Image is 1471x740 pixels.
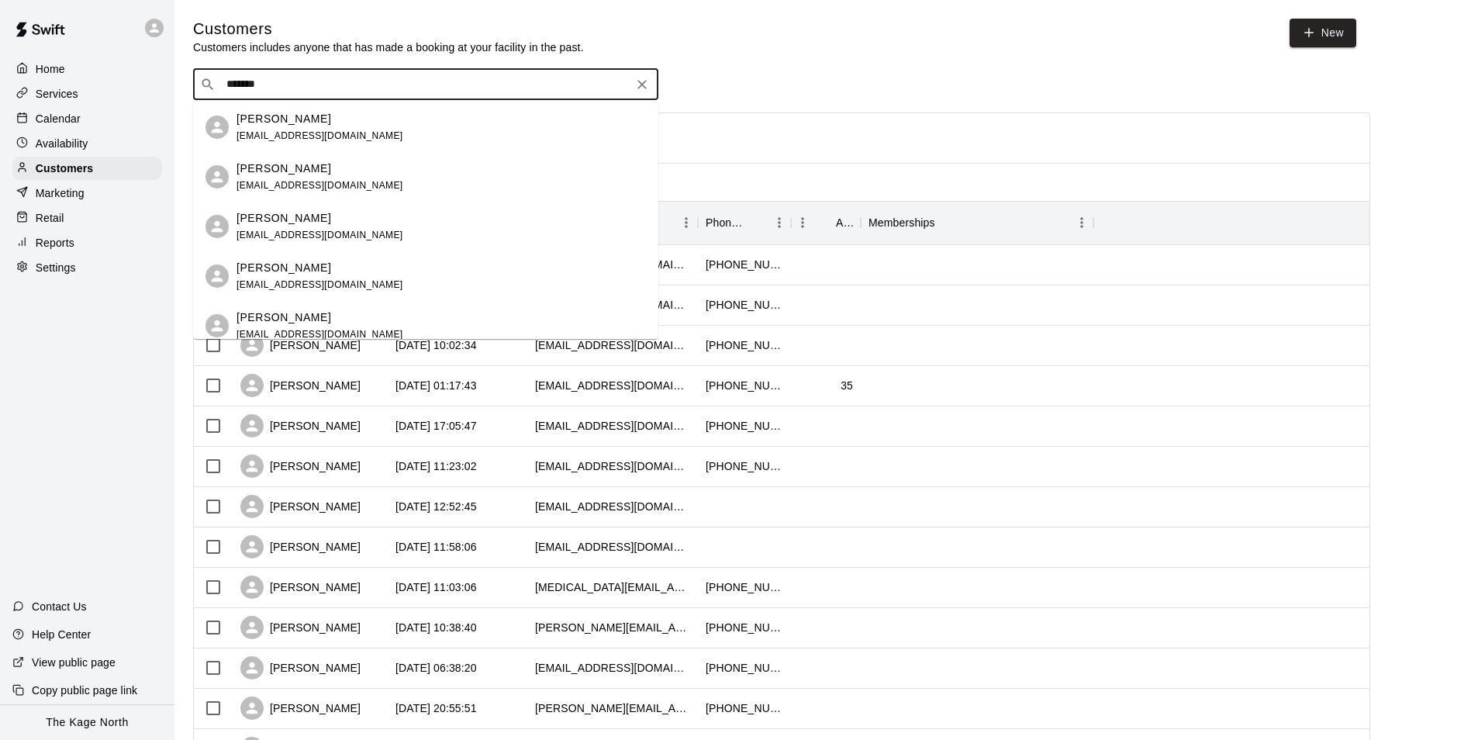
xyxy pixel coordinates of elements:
a: New [1290,19,1356,47]
a: Settings [12,256,162,279]
button: Menu [1070,211,1093,234]
a: Calendar [12,107,162,130]
a: Customers [12,157,162,180]
a: Availability [12,132,162,155]
span: [EMAIL_ADDRESS][DOMAIN_NAME] [237,230,403,240]
p: Calendar [36,111,81,126]
div: [PERSON_NAME] [240,455,361,478]
h5: Customers [193,19,584,40]
div: placenfly@hotmail.com [535,337,690,353]
div: [PERSON_NAME] [240,495,361,518]
p: Help Center [32,627,91,642]
div: 2025-08-09 11:58:06 [395,539,477,555]
div: +12049783100 [706,337,783,353]
div: 2025-08-09 12:52:45 [395,499,477,514]
p: Services [36,86,78,102]
div: info@kontinentalconstruction.com [535,458,690,474]
div: geraldineacosta1@gmail.com [535,660,690,676]
div: +19052516548 [706,418,783,434]
div: [PERSON_NAME] [240,616,361,639]
span: [EMAIL_ADDRESS][DOMAIN_NAME] [237,329,403,340]
div: [PERSON_NAME] [240,535,361,558]
div: 2025-08-11 17:05:47 [395,418,477,434]
div: +16472449954 [706,579,783,595]
div: Age [836,201,853,244]
div: +14168050032 [706,660,783,676]
div: pilkingtonchristine@yahoo.com [535,418,690,434]
p: Marketing [36,185,85,201]
div: Bryson Wicksted [205,265,229,288]
div: oshier@hotmail.com [535,700,690,716]
p: Customers includes anyone that has made a booking at your facility in the past. [193,40,584,55]
div: +17058964271 [706,297,783,313]
div: Age [791,201,861,244]
div: [PERSON_NAME] [240,374,361,397]
a: Services [12,82,162,105]
div: 2025-08-12 10:02:34 [395,337,477,353]
div: +17056233430 [706,458,783,474]
div: 2025-08-08 06:38:20 [395,660,477,676]
p: View public page [32,655,116,670]
a: Reports [12,231,162,254]
p: [PERSON_NAME] [237,210,331,226]
div: Search customers by name or email [193,69,658,100]
a: Home [12,57,162,81]
div: Ryker Wicksted [205,314,229,337]
div: 2025-08-07 20:55:51 [395,700,477,716]
a: Marketing [12,182,162,205]
a: Retail [12,206,162,230]
div: Phone Number [706,201,746,244]
p: Settings [36,260,76,275]
button: Sort [814,212,836,233]
div: Email [527,201,698,244]
div: 2025-08-10 11:23:02 [395,458,477,474]
div: Graeme Wicksted [205,165,229,188]
div: [PERSON_NAME] [240,576,361,599]
p: Home [36,61,65,77]
p: [PERSON_NAME] [237,260,331,276]
div: nikita_149@hotmail.com [535,579,690,595]
button: Sort [746,212,768,233]
div: ilja_00@yahoo.com [535,499,690,514]
div: Matt Wicksted [205,116,229,139]
p: [PERSON_NAME] [237,161,331,177]
div: import_autosport@hotmail.com [535,378,690,393]
span: [EMAIL_ADDRESS][DOMAIN_NAME] [237,130,403,141]
p: [PERSON_NAME] [237,309,331,326]
p: Retail [36,210,64,226]
div: +17053053137 [706,378,783,393]
div: 2025-08-08 10:38:40 [395,620,477,635]
div: jwpbarks@gmail.com [535,539,690,555]
div: +17059843261 [706,620,783,635]
p: The Kage North [46,714,129,731]
button: Menu [675,211,698,234]
div: Bryson Wicksted [205,215,229,238]
button: Menu [768,211,791,234]
p: Availability [36,136,88,151]
button: Menu [791,211,814,234]
div: Memberships [868,201,935,244]
p: Contact Us [32,599,87,614]
p: [PERSON_NAME] [237,111,331,127]
p: Copy public page link [32,683,137,698]
div: [PERSON_NAME] [240,334,361,357]
div: [PERSON_NAME] [240,414,361,437]
span: [EMAIL_ADDRESS][DOMAIN_NAME] [237,180,403,191]
p: Reports [36,235,74,251]
div: 2025-08-09 11:03:06 [395,579,477,595]
div: [PERSON_NAME] [240,697,361,720]
button: Sort [935,212,957,233]
div: 2025-08-12 01:17:43 [395,378,477,393]
div: 35 [841,378,853,393]
p: Customers [36,161,93,176]
div: Memberships [861,201,1093,244]
div: [PERSON_NAME] [240,656,361,679]
div: +17053313449 [706,257,783,272]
